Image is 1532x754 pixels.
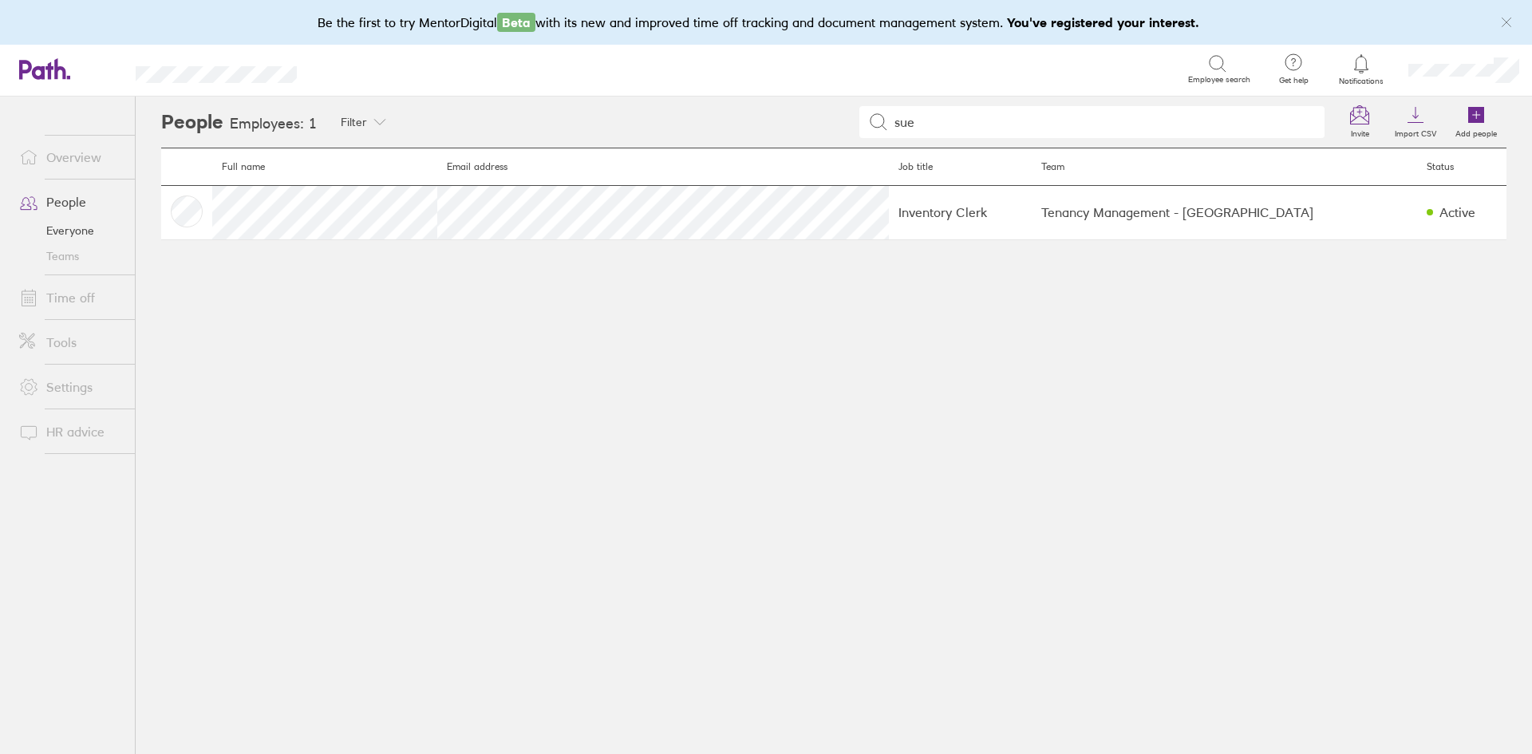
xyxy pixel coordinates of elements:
a: Teams [6,243,135,269]
span: Employee search [1188,75,1250,85]
a: HR advice [6,416,135,448]
a: Invite [1334,97,1385,148]
th: Full name [212,148,437,186]
label: Invite [1341,124,1379,139]
th: Team [1032,148,1417,186]
a: Import CSV [1385,97,1446,148]
h3: Employees: 1 [230,116,317,132]
a: Tools [6,326,135,358]
a: Time off [6,282,135,314]
h2: People [161,97,223,148]
th: Job title [889,148,1032,186]
th: Email address [437,148,890,186]
a: Notifications [1336,53,1388,86]
span: Notifications [1336,77,1388,86]
span: Beta [497,13,535,32]
td: Inventory Clerk [889,185,1032,239]
div: Search [340,61,381,76]
a: People [6,186,135,218]
label: Import CSV [1385,124,1446,139]
input: Search for an employee [888,107,1316,137]
span: Get help [1268,76,1320,85]
th: Status [1417,148,1506,186]
a: Settings [6,371,135,403]
a: Overview [6,141,135,173]
div: Active [1439,205,1475,219]
td: Tenancy Management - [GEOGRAPHIC_DATA] [1032,185,1417,239]
a: Add people [1446,97,1506,148]
div: Be the first to try MentorDigital with its new and improved time off tracking and document manage... [318,13,1215,32]
a: Everyone [6,218,135,243]
label: Add people [1446,124,1506,139]
b: You've registered your interest. [1007,14,1199,30]
span: Filter [341,116,367,128]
